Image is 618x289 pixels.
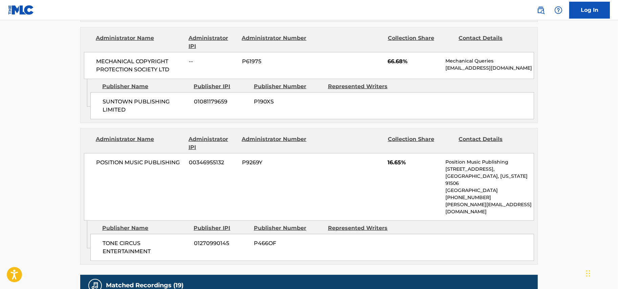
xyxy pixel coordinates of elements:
span: MECHANICAL COPYRIGHT PROTECTION SOCIETY LTD [96,57,184,74]
img: MLC Logo [8,5,34,15]
span: -- [189,57,237,66]
div: Collection Share [388,34,454,50]
p: [PERSON_NAME][EMAIL_ADDRESS][DOMAIN_NAME] [445,201,534,215]
span: 01081179659 [194,98,249,106]
span: TONE CIRCUS ENTERTAINMENT [103,239,189,256]
div: Represented Writers [328,224,397,232]
p: [EMAIL_ADDRESS][DOMAIN_NAME] [445,65,534,72]
div: Administrator Name [96,135,183,151]
span: 66.68% [388,57,440,66]
div: Administrator Number [242,135,307,151]
div: Publisher Name [102,224,189,232]
img: search [537,6,545,14]
p: [PHONE_NUMBER] [445,194,534,201]
div: Contact Details [459,34,524,50]
div: Publisher Number [254,82,323,91]
span: P190XS [254,98,323,106]
span: 00346955132 [189,159,237,167]
div: Administrator Number [242,34,307,50]
div: Publisher IPI [194,82,249,91]
div: Collection Share [388,135,454,151]
iframe: Chat Widget [584,257,618,289]
p: [GEOGRAPHIC_DATA], [US_STATE] 91506 [445,173,534,187]
div: Administrator IPI [189,34,237,50]
div: Drag [586,263,590,284]
div: Represented Writers [328,82,397,91]
div: Contact Details [459,135,524,151]
div: Publisher Name [102,82,189,91]
a: Log In [569,2,610,19]
div: Help [552,3,565,17]
div: Administrator Name [96,34,183,50]
span: P9269Y [242,159,308,167]
img: help [554,6,562,14]
p: Position Music Publishing [445,159,534,166]
a: Public Search [534,3,548,17]
span: POSITION MUSIC PUBLISHING [96,159,184,167]
p: [GEOGRAPHIC_DATA] [445,187,534,194]
p: Mechanical Queries [445,57,534,65]
span: SUNTOWN PUBLISHING LIMITED [103,98,189,114]
div: Publisher IPI [194,224,249,232]
span: P466OF [254,239,323,247]
p: [STREET_ADDRESS], [445,166,534,173]
span: P61975 [242,57,308,66]
span: 16.65% [388,159,440,167]
div: Administrator IPI [189,135,237,151]
span: 01270990145 [194,239,249,247]
div: Publisher Number [254,224,323,232]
